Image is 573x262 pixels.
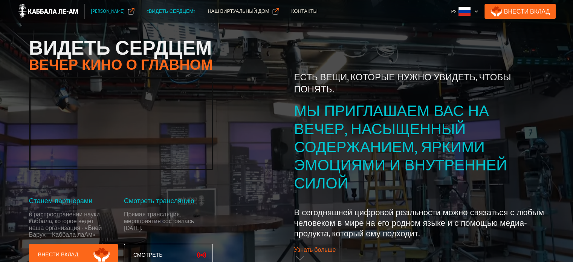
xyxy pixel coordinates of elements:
div: Узнать больше [294,246,336,253]
a: «Видеть сердцем» [141,4,202,19]
div: Есть вещи, которые нужно увидеть, чтобы понять. [294,71,544,95]
div: Станем партнерами [29,197,118,205]
div: Мы приглашаем вас на вечер, насыщенный содержанием, яркими эмоциями и внутренней силой [294,101,544,192]
div: Контакты [291,8,318,15]
h1: Видеть сердцем [29,38,213,57]
iframe: YouTube video player [30,78,212,169]
a: [PERSON_NAME] [85,4,141,19]
div: Ру [448,4,481,19]
a: Наш Виртуальный дом [202,4,285,19]
a: Контакты [285,4,324,19]
div: Прямая трансляция мероприятия состоялась [DATE]. [124,211,202,238]
div: «Видеть сердцем» [147,8,196,15]
h2: Вечер кино о главном [29,57,213,72]
div: Наш Виртуальный дом [208,8,269,15]
div: Смотреть трансляцию [124,197,213,205]
div: в распространении науки каббала, которое ведет наша организация - «Бней Барух – Каббала лаАм» [29,211,107,238]
div: Ру [451,8,457,15]
p: В сегодняшней цифровой реальности можно связаться с любым человеком в мире на его родном языке и ... [294,207,544,239]
div: [PERSON_NAME] [91,8,125,15]
a: Внести Вклад [484,4,556,19]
